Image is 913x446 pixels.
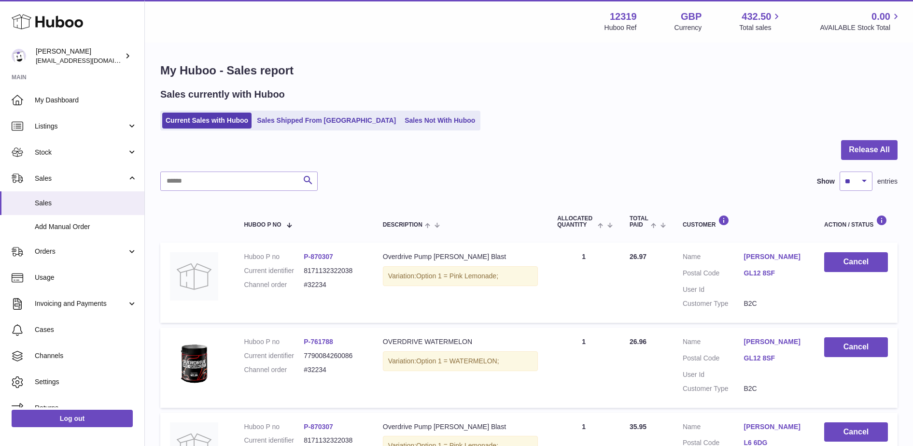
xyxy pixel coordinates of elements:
a: P-761788 [304,338,333,345]
label: Show [817,177,835,186]
a: 0.00 AVAILABLE Stock Total [820,10,901,32]
div: Currency [674,23,702,32]
a: [PERSON_NAME] [744,337,805,346]
span: Sales [35,174,127,183]
dt: Customer Type [683,299,744,308]
div: Huboo Ref [604,23,637,32]
td: 1 [548,328,620,408]
dd: 8171132322038 [304,266,364,275]
button: Cancel [824,422,888,442]
span: ALLOCATED Quantity [557,216,595,228]
span: Cases [35,325,137,334]
img: 123191735255243.png [170,337,218,390]
span: Stock [35,148,127,157]
img: no-photo.jpg [170,252,218,301]
dt: Huboo P no [244,422,304,432]
td: 1 [548,243,620,323]
a: [PERSON_NAME] [744,422,805,432]
span: Option 1 = WATERMELON; [416,357,499,365]
span: Sales [35,199,137,208]
dd: 7790084260086 [304,351,364,360]
span: Total paid [630,216,648,228]
span: Option 1 = Pink Lemonade; [416,272,498,280]
dt: Current identifier [244,266,304,275]
span: Channels [35,351,137,360]
strong: 12319 [610,10,637,23]
dt: Postal Code [683,354,744,365]
div: Variation: [383,266,538,286]
dt: Current identifier [244,351,304,360]
dd: #32234 [304,365,364,374]
span: Description [383,222,422,228]
span: Settings [35,377,137,387]
a: P-870307 [304,253,333,260]
span: 432.50 [742,10,771,23]
dt: Huboo P no [244,252,304,261]
h2: Sales currently with Huboo [160,88,285,101]
dd: B2C [744,299,805,308]
dt: Customer Type [683,384,744,393]
a: Sales Not With Huboo [401,113,478,129]
div: Action / Status [824,215,888,228]
dt: Channel order [244,280,304,289]
h1: My Huboo - Sales report [160,63,898,78]
a: Sales Shipped From [GEOGRAPHIC_DATA] [253,113,399,129]
dt: Name [683,252,744,264]
dt: Current identifier [244,436,304,445]
dt: Name [683,337,744,349]
div: Overdrive Pump [PERSON_NAME] Blast [383,422,538,432]
img: internalAdmin-12319@internal.huboo.com [12,49,26,63]
div: [PERSON_NAME] [36,47,123,65]
span: 35.95 [630,423,646,431]
dt: User Id [683,285,744,294]
a: Current Sales with Huboo [162,113,252,129]
div: OVERDRIVE WATERMELON [383,337,538,346]
span: Huboo P no [244,222,281,228]
dd: 8171132322038 [304,436,364,445]
dt: Channel order [244,365,304,374]
span: AVAILABLE Stock Total [820,23,901,32]
span: [EMAIL_ADDRESS][DOMAIN_NAME] [36,57,142,64]
div: Variation: [383,351,538,371]
a: GL12 8SF [744,354,805,363]
span: My Dashboard [35,96,137,105]
span: Listings [35,122,127,131]
span: 26.96 [630,338,646,345]
a: GL12 8SF [744,269,805,278]
span: Invoicing and Payments [35,299,127,308]
button: Cancel [824,252,888,272]
dt: Postal Code [683,269,744,280]
span: Total sales [739,23,782,32]
span: Returns [35,403,137,413]
a: 432.50 Total sales [739,10,782,32]
a: P-870307 [304,423,333,431]
span: Orders [35,247,127,256]
dd: #32234 [304,280,364,289]
span: 26.97 [630,253,646,260]
span: 0.00 [871,10,890,23]
dt: Name [683,422,744,434]
dt: Huboo P no [244,337,304,346]
button: Cancel [824,337,888,357]
a: Log out [12,410,133,427]
span: entries [877,177,898,186]
div: Customer [683,215,805,228]
span: Usage [35,273,137,282]
dd: B2C [744,384,805,393]
a: [PERSON_NAME] [744,252,805,261]
button: Release All [841,140,898,160]
strong: GBP [681,10,702,23]
dt: User Id [683,370,744,379]
div: Overdrive Pump [PERSON_NAME] Blast [383,252,538,261]
span: Add Manual Order [35,222,137,231]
